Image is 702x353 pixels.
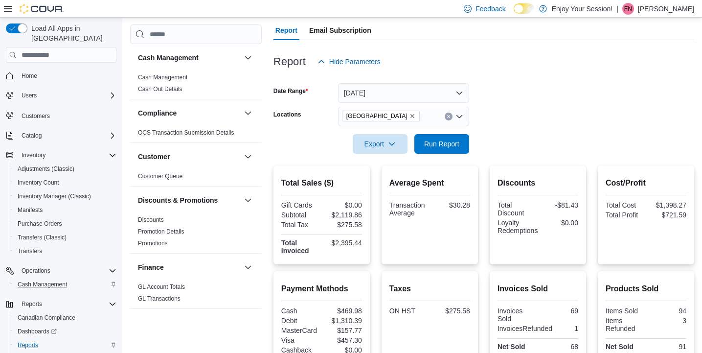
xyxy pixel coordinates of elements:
h3: Customer [138,152,170,162]
button: Home [2,69,120,83]
div: 68 [540,343,578,351]
button: Inventory Count [10,176,120,189]
button: Customers [2,108,120,122]
div: Total Discount [498,201,536,217]
span: Stoney Creek [342,111,420,121]
a: Inventory Manager (Classic) [14,190,95,202]
a: Cash Management [14,279,71,290]
a: Discounts [138,216,164,223]
button: [DATE] [338,83,469,103]
button: Discounts & Promotions [138,195,240,205]
a: Promotions [138,240,168,247]
a: Customers [18,110,54,122]
div: InvoicesRefunded [498,325,552,332]
div: 94 [648,307,686,315]
div: Loyalty Redemptions [498,219,538,235]
button: Purchase Orders [10,217,120,231]
label: Locations [273,111,301,118]
span: Cash Management [18,281,67,288]
button: Inventory [2,148,120,162]
div: $275.58 [431,307,470,315]
div: $2,395.44 [323,239,362,247]
a: OCS Transaction Submission Details [138,129,234,136]
span: Dashboards [18,328,57,335]
div: Gift Cards [281,201,320,209]
button: Operations [2,264,120,278]
button: Reports [10,338,120,352]
strong: Net Sold [498,343,525,351]
div: $157.77 [323,327,362,334]
span: Feedback [476,4,505,14]
span: Adjustments (Classic) [18,165,74,173]
span: Inventory [22,151,45,159]
h3: Discounts & Promotions [138,195,218,205]
div: $30.28 [431,201,470,209]
div: 69 [540,307,578,315]
span: Transfers [18,247,42,255]
div: Invoices Sold [498,307,536,323]
button: Users [2,89,120,102]
img: Cova [20,4,64,14]
span: Report [275,21,297,40]
button: Inventory Manager (Classic) [10,189,120,203]
a: Home [18,70,41,82]
p: | [616,3,618,15]
div: Cash Management [130,71,262,99]
span: Purchase Orders [18,220,62,228]
div: $2,119.86 [323,211,362,219]
h2: Products Sold [606,283,686,295]
button: Remove Stoney Creek from selection in this group [409,113,415,119]
div: Total Tax [281,221,320,229]
span: Canadian Compliance [18,314,75,322]
a: Reports [14,339,42,351]
button: Manifests [10,203,120,217]
button: Customer [138,152,240,162]
span: Operations [22,267,50,275]
div: $721.59 [648,211,686,219]
button: Cash Management [242,52,254,64]
h2: Payment Methods [281,283,362,295]
div: 1 [556,325,578,332]
p: [PERSON_NAME] [638,3,694,15]
div: Total Profit [606,211,644,219]
button: Operations [18,265,54,277]
a: Dashboards [14,326,61,337]
div: 91 [648,343,686,351]
span: Catalog [18,130,116,141]
span: Customers [18,109,116,121]
a: Transfers (Classic) [14,232,70,243]
button: Inventory [18,149,49,161]
a: Purchase Orders [14,218,66,230]
button: Adjustments (Classic) [10,162,120,176]
label: Date Range [273,87,308,95]
span: Run Report [424,139,459,149]
div: Fabio Nocita [622,3,634,15]
button: Reports [18,298,46,310]
a: Transfers [14,245,46,257]
span: [GEOGRAPHIC_DATA] [346,111,408,121]
span: Reports [22,300,42,308]
span: Canadian Compliance [14,312,116,324]
h2: Invoices Sold [498,283,578,295]
button: Transfers (Classic) [10,231,120,244]
div: Total Cost [606,201,644,209]
span: Users [22,92,37,99]
div: $1,310.39 [323,317,362,325]
div: $0.00 [542,219,578,227]
span: Home [22,72,37,80]
div: $275.58 [323,221,362,229]
button: Canadian Compliance [10,311,120,325]
span: Reports [14,339,116,351]
button: Catalog [18,130,45,141]
button: Hide Parameters [314,52,385,71]
span: Inventory Manager (Classic) [14,190,116,202]
span: Dashboards [14,326,116,337]
div: Customer [130,170,262,186]
span: Transfers (Classic) [14,232,116,243]
input: Dark Mode [514,3,534,14]
h2: Cost/Profit [606,177,686,189]
button: Export [353,134,408,154]
span: Inventory Count [18,179,59,187]
div: Items Refunded [606,317,644,332]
